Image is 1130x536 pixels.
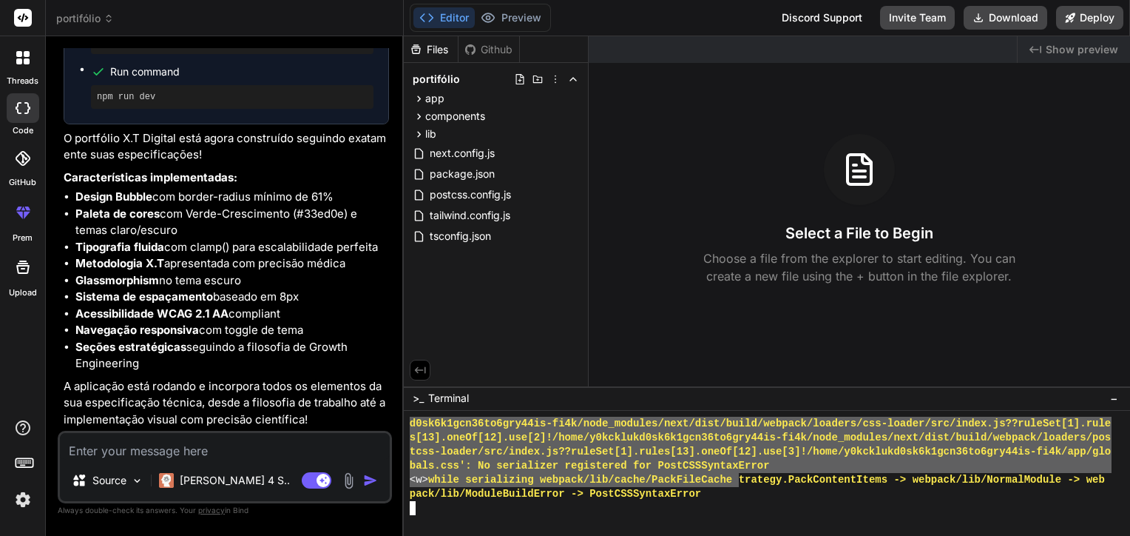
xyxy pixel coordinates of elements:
img: attachment [340,472,357,489]
button: Invite Team [880,6,955,30]
div: Discord Support [773,6,871,30]
span: d0sk6k1gcn36to6gry44is-fi4k/node_modules/next/dist/build/webpack/loaders/css-loader/src/index.js?... [410,417,1111,431]
span: Show preview [1046,42,1118,57]
strong: Paleta de cores [75,207,160,221]
span: package.json [428,165,496,183]
li: com Verde-Crescimento (#33ed0e) e temas claro/escuro [75,206,389,239]
img: Claude 4 Sonnet [159,473,174,488]
p: O portfólio X.T Digital está agora construído seguindo exatamente suas especificações! [64,130,389,164]
li: baseado em 8px [75,289,389,306]
label: threads [7,75,38,87]
p: Always double-check its answers. Your in Bind [58,503,392,517]
div: Files [404,42,458,57]
li: compliant [75,306,389,323]
img: settings [10,487,35,512]
span: app [425,91,444,106]
span: Terminal [428,391,469,406]
span: tailwind.config.js [428,207,512,224]
label: GitHub [9,176,36,189]
li: no tema escuro [75,272,389,289]
strong: Glassmorphism [75,273,159,287]
span: portifólio [413,72,460,87]
li: com clamp() para escalabilidade perfeita [75,239,389,256]
label: Upload [9,287,37,299]
div: Github [459,42,519,57]
button: Download [964,6,1047,30]
span: <w> [410,473,428,487]
strong: Acessibilidade WCAG 2.1 AA [75,306,229,321]
strong: Seções estratégicas [75,340,186,354]
button: − [1107,386,1121,410]
span: privacy [198,506,225,515]
span: while serializing webpack/lib/cache/PackFileCache [428,473,732,487]
strong: Tipografia fluida [75,240,164,254]
p: Choose a file from the explorer to start editing. You can create a new file using the + button in... [694,249,1025,285]
strong: Metodologia X.T [75,256,164,270]
button: Preview [475,7,547,28]
p: [PERSON_NAME] 4 S.. [180,473,290,488]
span: Run command [110,64,373,79]
pre: npm run dev [97,91,368,103]
strong: Design Bubble [75,190,152,204]
li: com toggle de tema [75,322,389,339]
strong: Características implementadas: [64,170,237,184]
span: tcss-loader/src/index.js??ruleSet[1].rules[13].oneOf[12].use[3]!/home/y0kcklukd0sk6k1gcn36to6gry4... [410,445,1111,459]
label: prem [13,232,33,244]
li: apresentada com precisão médica [75,255,389,272]
span: portifólio [56,11,114,26]
span: bals.css': No serializer registered for PostCSSSyntaxError [410,459,770,473]
span: postcss.config.js [428,186,512,204]
strong: Navegação responsiva [75,323,199,337]
label: code [13,124,33,137]
p: A aplicação está rodando e incorpora todos os elementos da sua especificação técnica, desde a fil... [64,378,389,429]
span: lib [425,127,436,141]
img: Pick Models [131,475,143,487]
span: >_ [413,391,424,406]
li: seguindo a filosofia de Growth Engineering [75,339,389,372]
span: next.config.js [428,144,496,162]
span: tsconfig.json [428,227,493,245]
button: Deploy [1056,6,1123,30]
h3: Select a File to Begin [785,223,933,244]
button: Editor [413,7,475,28]
img: icon [363,473,378,488]
span: − [1110,391,1118,406]
span: pack/lib/ModuleBuildError -> PostCSSSyntaxError [410,487,702,501]
li: com border-radius mínimo de 61% [75,189,389,206]
span: Strategy.PackContentItems -> webpack/lib/NormalModule -> web [732,473,1105,487]
span: s[13].oneOf[12].use[2]!/home/y0kcklukd0sk6k1gcn36to6gry44is-fi4k/node_modules/next/dist/build/web... [410,431,1111,445]
p: Source [92,473,126,488]
span: components [425,109,485,124]
strong: Sistema de espaçamento [75,289,213,304]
